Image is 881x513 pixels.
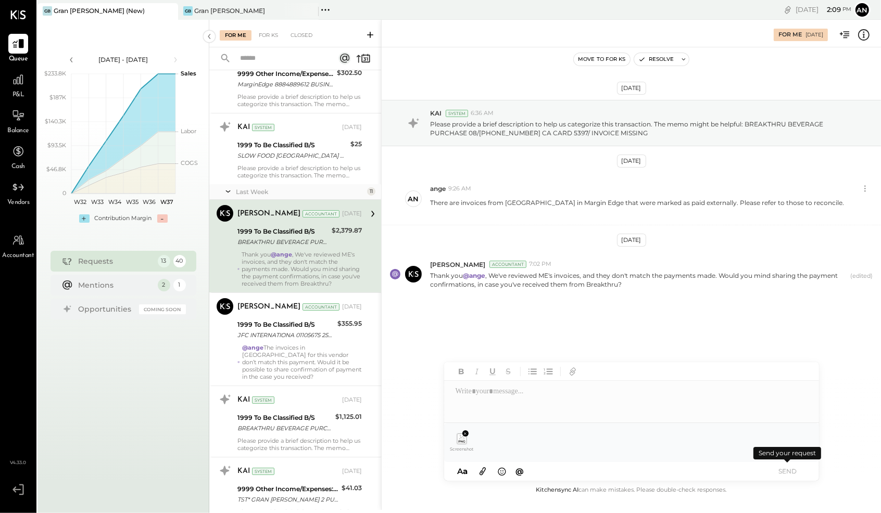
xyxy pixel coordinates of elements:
button: an [854,2,871,18]
div: System [446,110,468,117]
div: 9999 Other Income/Expenses:To Be Classified [237,484,338,494]
button: Aa [455,466,471,477]
span: Balance [7,126,29,136]
span: KAI [430,109,442,118]
div: TST* GRAN [PERSON_NAME] 2 PURCHASE 08/30 [GEOGRAPHIC_DATA] [GEOGRAPHIC_DATA] CARD 5397 [237,494,338,505]
div: Coming Soon [139,304,186,314]
div: 11 [367,187,375,196]
p: Thank you , We've reviewed ME's invoices, and they don't match the payments made. Would you mind ... [430,271,846,289]
strong: @ange [271,251,292,258]
text: Sales [181,70,196,77]
strong: @ange [463,272,485,279]
div: System [252,396,274,404]
a: Queue [1,34,36,64]
div: $25 [350,139,362,149]
div: 1 [173,279,186,291]
span: Queue [9,55,28,64]
div: BREAKTHRU BEVERAGE PURCHASE 08/[PHONE_NUMBER] CA CARD 5397 [237,423,332,433]
text: $187K [49,94,66,101]
div: [DATE] [806,31,823,39]
div: an [408,194,419,204]
text: W33 [91,198,104,206]
div: Last Week [236,187,364,196]
div: [DATE] [342,210,362,218]
div: 40 [173,255,186,267]
text: COGS [181,159,198,166]
strong: @ange [242,344,263,351]
a: Cash [1,142,36,172]
div: $302.50 [337,68,362,78]
div: KAI [237,395,250,405]
span: a [463,466,468,476]
div: - [157,214,168,223]
div: Contribution Margin [95,214,152,223]
div: JFC INTERNATIONA 01105675 250806 [PHONE_NUMBER] GRAN [PERSON_NAME] LLC/ Invoice missing [237,330,334,340]
div: 1999 To Be Classified B/S [237,140,347,150]
div: KAI [237,122,250,133]
span: (edited) [850,272,873,289]
div: 9999 Other Income/Expenses:To Be Classified [237,69,334,79]
div: For KS [254,30,283,41]
text: $140.3K [45,118,66,125]
text: $93.5K [47,142,66,149]
div: 13 [158,255,170,267]
button: Bold [455,365,468,378]
div: copy link [783,4,793,15]
div: GB [43,6,52,16]
span: Cash [11,162,25,172]
div: Thank you , We've reviewed ME's invoices, and they don't match the payments made. Would you mind ... [242,251,362,287]
span: 9:26 AM [448,185,471,193]
div: Accountant [303,210,339,217]
div: KAI [237,466,250,477]
div: [DATE] [617,155,646,168]
p: There are invoices from [GEOGRAPHIC_DATA] in Margin Edge that were marked as paid externally. Ple... [430,198,844,216]
div: $2,379.87 [332,225,362,236]
div: 1999 To Be Classified B/S [237,226,329,237]
text: W37 [160,198,173,206]
button: SEND [767,464,809,478]
button: Add URL [566,365,580,378]
div: [DATE] [796,5,851,15]
text: W35 [125,198,138,206]
span: [PERSON_NAME] [430,260,485,269]
button: Strikethrough [501,365,515,378]
span: P&L [12,91,24,100]
a: Vendors [1,177,36,208]
div: GB [183,6,193,16]
div: Accountant [303,303,339,311]
div: BREAKTHRU BEVERAGE PURCHASE 08/[PHONE_NUMBER] CA CARD 5397/ INVOICE MISSING [237,237,329,247]
div: 1999 To Be Classified B/S [237,319,334,330]
span: 7:02 PM [529,260,551,268]
div: [PERSON_NAME] [237,302,300,312]
div: For Me [778,31,802,39]
div: Send your request [753,447,821,459]
span: @ [515,466,524,476]
div: System [252,468,274,475]
div: Requests [79,256,153,266]
p: Please provide a brief description to help us categorize this transaction. The memo might be help... [430,120,851,137]
a: Accountant [1,230,36,261]
button: Move to for ks [574,53,630,66]
div: 2 [158,279,170,291]
div: The invoices in [GEOGRAPHIC_DATA] for this vendor don’t match this payment. Would it be possible ... [242,344,362,380]
div: + [79,214,90,223]
div: MarginEdge 8884889612 BUSINESS TO BUSINESS ACH XXXXX9147 Gran [PERSON_NAME] Group LLC [237,79,334,89]
div: [DATE] [342,123,362,132]
div: [DATE] [342,396,362,404]
text: 0 [62,189,66,197]
a: P&L [1,70,36,100]
button: Resolve [634,53,678,66]
div: $1,125.01 [335,412,362,422]
text: W32 [73,198,86,206]
div: [DATE] [617,234,646,247]
div: Gran [PERSON_NAME] [194,6,265,15]
div: [DATE] [617,82,646,95]
div: [DATE] [342,303,362,311]
button: Underline [486,365,499,378]
div: [PERSON_NAME] [237,209,300,219]
div: Please provide a brief description to help us categorize this transaction. The memo might be help... [237,164,362,179]
div: [DATE] [342,467,362,476]
span: Vendors [7,198,30,208]
span: 6:36 AM [471,109,494,118]
button: @ [512,465,527,478]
